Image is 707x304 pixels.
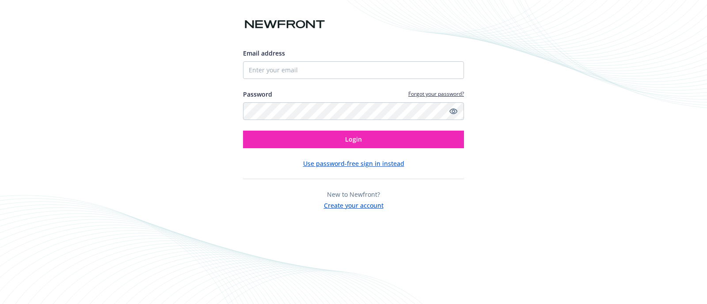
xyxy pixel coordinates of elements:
label: Password [243,90,272,99]
span: Email address [243,49,285,57]
span: New to Newfront? [327,190,380,199]
span: Login [345,135,362,143]
input: Enter your email [243,61,464,79]
button: Create your account [324,199,384,210]
a: Forgot your password? [408,90,464,98]
a: Show password [448,106,459,116]
input: Enter your password [243,102,464,120]
button: Login [243,131,464,148]
button: Use password-free sign in instead [303,159,404,168]
img: Newfront logo [243,17,327,32]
